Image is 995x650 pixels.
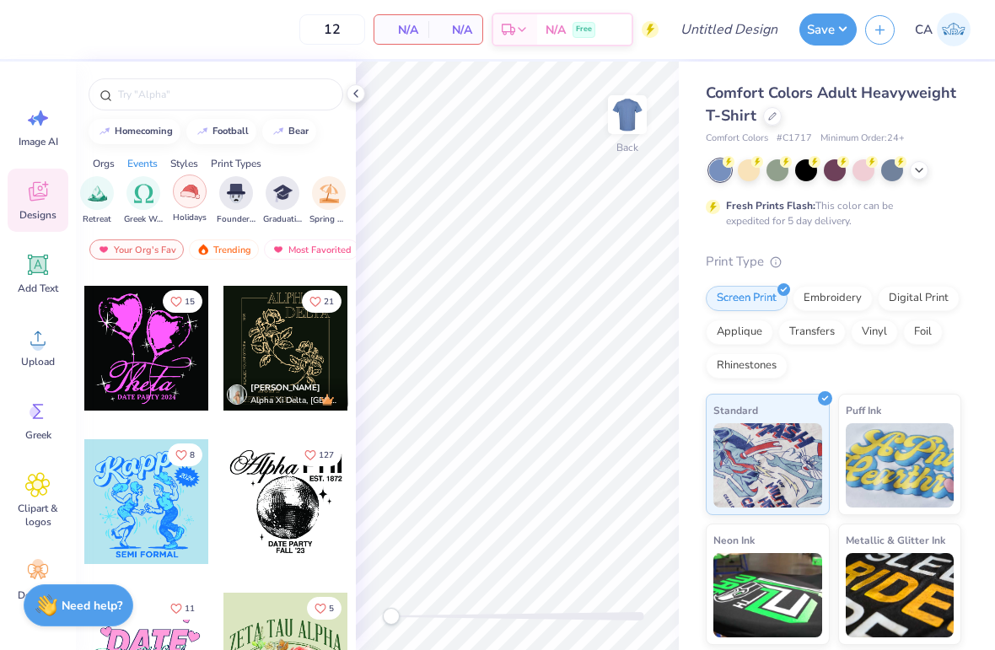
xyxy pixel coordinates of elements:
[80,176,114,226] button: filter button
[217,176,255,226] button: filter button
[383,608,400,625] div: Accessibility label
[726,199,815,212] strong: Fresh Prints Flash:
[173,175,207,224] div: filter for Holidays
[903,320,943,345] div: Foil
[610,98,644,132] img: Back
[173,212,207,224] span: Holidays
[62,598,122,614] strong: Need help?
[273,184,293,203] img: Graduation Image
[10,502,66,529] span: Clipart & logos
[263,176,302,226] div: filter for Graduation
[799,13,857,46] button: Save
[706,252,961,271] div: Print Type
[438,21,472,39] span: N/A
[937,13,971,46] img: Clarkie Ackerly
[18,282,58,295] span: Add Text
[262,119,316,144] button: bear
[264,239,359,260] div: Most Favorited
[385,21,418,39] span: N/A
[212,126,249,136] div: football
[546,21,566,39] span: N/A
[124,176,163,226] div: filter for Greek Week
[299,14,365,45] input: – –
[115,126,173,136] div: homecoming
[713,553,822,637] img: Neon Ink
[778,320,846,345] div: Transfers
[309,213,348,226] span: Spring Break
[227,184,245,203] img: Founder’s Day Image
[88,184,107,203] img: Retreat Image
[846,401,881,419] span: Puff Ink
[19,208,56,222] span: Designs
[713,423,822,508] img: Standard
[616,140,638,155] div: Back
[18,588,58,602] span: Decorate
[89,239,184,260] div: Your Org's Fav
[667,13,791,46] input: Untitled Design
[706,132,768,146] span: Comfort Colors
[116,86,332,103] input: Try "Alpha"
[80,176,114,226] div: filter for Retreat
[820,132,905,146] span: Minimum Order: 24 +
[309,176,348,226] div: filter for Spring Break
[706,286,788,311] div: Screen Print
[851,320,898,345] div: Vinyl
[21,355,55,368] span: Upload
[777,132,812,146] span: # C1717
[89,119,180,144] button: homecoming
[93,156,115,171] div: Orgs
[170,156,198,171] div: Styles
[186,119,256,144] button: football
[288,126,309,136] div: bear
[272,244,285,255] img: most_fav.gif
[793,286,873,311] div: Embroidery
[124,213,163,226] span: Greek Week
[706,83,956,126] span: Comfort Colors Adult Heavyweight T-Shirt
[272,126,285,137] img: trend_line.gif
[97,244,110,255] img: most_fav.gif
[25,428,51,442] span: Greek
[124,176,163,226] button: filter button
[217,176,255,226] div: filter for Founder’s Day
[309,176,348,226] button: filter button
[196,126,209,137] img: trend_line.gif
[846,553,955,637] img: Metallic & Glitter Ink
[19,135,58,148] span: Image AI
[713,401,758,419] span: Standard
[846,423,955,508] img: Puff Ink
[83,213,111,226] span: Retreat
[217,213,255,226] span: Founder’s Day
[713,531,755,549] span: Neon Ink
[196,244,210,255] img: trending.gif
[726,198,933,228] div: This color can be expedited for 5 day delivery.
[915,20,933,40] span: CA
[878,286,960,311] div: Digital Print
[706,353,788,379] div: Rhinestones
[173,176,207,226] button: filter button
[263,176,302,226] button: filter button
[211,156,261,171] div: Print Types
[576,24,592,35] span: Free
[98,126,111,137] img: trend_line.gif
[706,320,773,345] div: Applique
[907,13,978,46] a: CA
[127,156,158,171] div: Events
[189,239,259,260] div: Trending
[180,182,200,201] img: Holidays Image
[134,184,153,203] img: Greek Week Image
[320,184,339,203] img: Spring Break Image
[263,213,302,226] span: Graduation
[846,531,945,549] span: Metallic & Glitter Ink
